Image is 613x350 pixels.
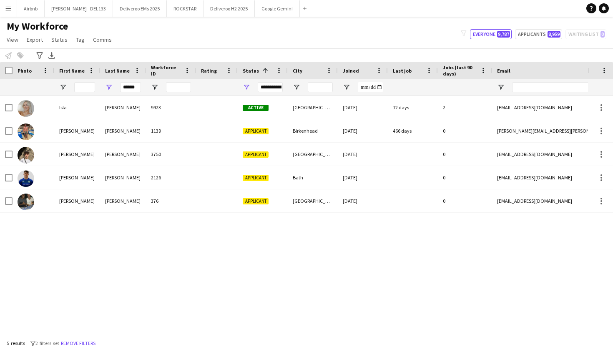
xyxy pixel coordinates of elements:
[23,34,46,45] a: Export
[497,68,510,74] span: Email
[288,189,338,212] div: [GEOGRAPHIC_DATA]
[47,50,57,60] app-action-btn: Export XLSX
[35,50,45,60] app-action-btn: Advanced filters
[54,119,100,142] div: [PERSON_NAME]
[201,68,217,74] span: Rating
[203,0,255,17] button: Deliveroo H2 2025
[18,170,34,187] img: Sam Mercer
[54,189,100,212] div: [PERSON_NAME]
[393,68,412,74] span: Last job
[146,96,196,119] div: 9923
[438,96,492,119] div: 2
[100,119,146,142] div: [PERSON_NAME]
[288,119,338,142] div: Birkenhead
[100,189,146,212] div: [PERSON_NAME]
[120,82,141,92] input: Last Name Filter Input
[18,123,34,140] img: Cameron Mercer
[243,198,269,204] span: Applicant
[105,68,130,74] span: Last Name
[3,34,22,45] a: View
[288,166,338,189] div: Bath
[73,34,88,45] a: Tag
[18,194,34,210] img: Tom Mercer
[100,166,146,189] div: [PERSON_NAME]
[90,34,115,45] a: Comms
[497,83,505,91] button: Open Filter Menu
[388,119,438,142] div: 466 days
[105,83,113,91] button: Open Filter Menu
[338,189,388,212] div: [DATE]
[243,83,250,91] button: Open Filter Menu
[288,143,338,166] div: [GEOGRAPHIC_DATA]
[74,82,95,92] input: First Name Filter Input
[358,82,383,92] input: Joined Filter Input
[146,119,196,142] div: 1139
[17,0,45,17] button: Airbnb
[497,31,510,38] span: 9,787
[146,143,196,166] div: 3750
[59,83,67,91] button: Open Filter Menu
[255,0,300,17] button: Google Gemini
[18,100,34,117] img: Isla Mercer
[18,147,34,164] img: Cameron Mercer
[243,151,269,158] span: Applicant
[338,96,388,119] div: [DATE]
[338,143,388,166] div: [DATE]
[100,96,146,119] div: [PERSON_NAME]
[54,143,100,166] div: [PERSON_NAME]
[243,105,269,111] span: Active
[151,83,158,91] button: Open Filter Menu
[343,68,359,74] span: Joined
[338,166,388,189] div: [DATE]
[45,0,113,17] button: [PERSON_NAME] - DEL133
[338,119,388,142] div: [DATE]
[293,68,302,74] span: City
[343,83,350,91] button: Open Filter Menu
[93,36,112,43] span: Comms
[59,339,97,348] button: Remove filters
[243,175,269,181] span: Applicant
[470,29,512,39] button: Everyone9,787
[151,64,181,77] span: Workforce ID
[166,82,191,92] input: Workforce ID Filter Input
[54,96,100,119] div: Isla
[438,166,492,189] div: 0
[7,36,18,43] span: View
[243,128,269,134] span: Applicant
[308,82,333,92] input: City Filter Input
[243,68,259,74] span: Status
[27,36,43,43] span: Export
[293,83,300,91] button: Open Filter Menu
[146,166,196,189] div: 2126
[18,68,32,74] span: Photo
[515,29,562,39] button: Applicants8,959
[438,119,492,142] div: 0
[51,36,68,43] span: Status
[548,31,560,38] span: 8,959
[76,36,85,43] span: Tag
[100,143,146,166] div: [PERSON_NAME]
[7,20,68,33] span: My Workforce
[388,96,438,119] div: 12 days
[288,96,338,119] div: [GEOGRAPHIC_DATA]
[443,64,477,77] span: Jobs (last 90 days)
[146,189,196,212] div: 376
[59,68,85,74] span: First Name
[438,143,492,166] div: 0
[48,34,71,45] a: Status
[438,189,492,212] div: 0
[167,0,203,17] button: ROCKSTAR
[113,0,167,17] button: Deliveroo EMs 2025
[35,340,59,346] span: 2 filters set
[54,166,100,189] div: [PERSON_NAME]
